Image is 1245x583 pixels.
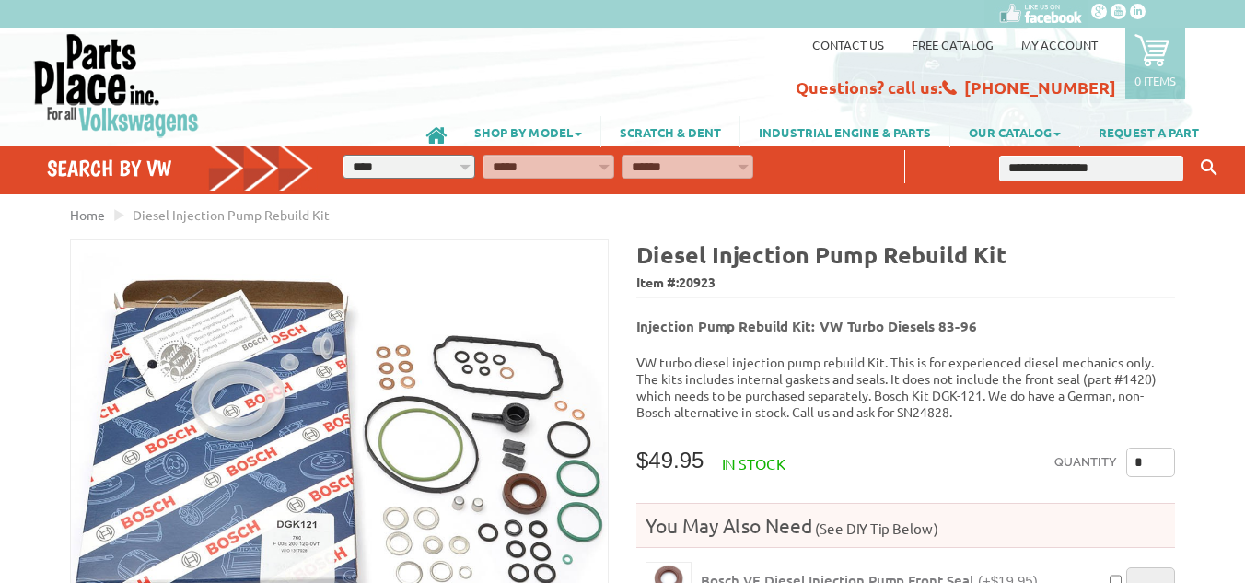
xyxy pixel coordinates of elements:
a: Free Catalog [912,37,994,52]
h4: You May Also Need [636,513,1175,538]
a: OUR CATALOG [950,116,1079,147]
b: Diesel Injection Pump Rebuild Kit [636,239,1006,269]
a: SHOP BY MODEL [456,116,600,147]
img: Parts Place Inc! [32,32,201,138]
label: Quantity [1054,448,1117,477]
a: REQUEST A PART [1080,116,1217,147]
b: Injection Pump Rebuild Kit: VW Turbo Diesels 83-96 [636,317,977,335]
a: SCRATCH & DENT [601,116,739,147]
p: VW turbo diesel injection pump rebuild Kit. This is for experienced diesel mechanics only. The ki... [636,354,1175,420]
a: 0 items [1125,28,1185,99]
p: 0 items [1134,73,1176,88]
a: My Account [1021,37,1098,52]
button: Keyword Search [1195,153,1223,183]
span: $49.95 [636,448,704,472]
h4: Search by VW [47,155,315,181]
span: Diesel Injection Pump Rebuild Kit [133,206,330,223]
span: In stock [722,454,785,472]
a: INDUSTRIAL ENGINE & PARTS [740,116,949,147]
span: Item #: [636,270,1175,297]
span: (See DIY Tip Below) [812,519,938,537]
span: 20923 [679,274,716,290]
a: Contact us [812,37,884,52]
a: Home [70,206,105,223]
